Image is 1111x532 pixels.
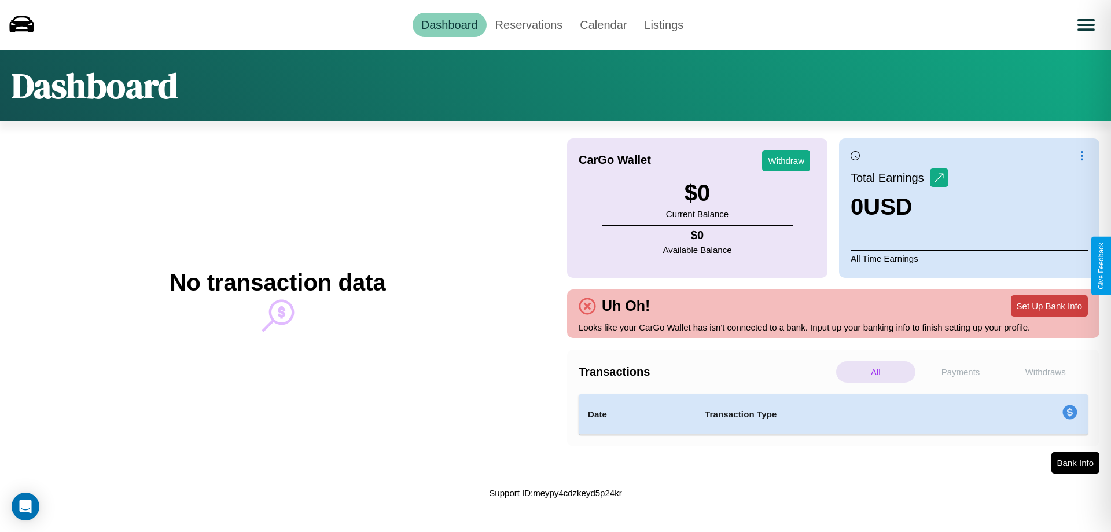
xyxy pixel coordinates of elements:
[579,394,1088,435] table: simple table
[579,320,1088,335] p: Looks like your CarGo Wallet has isn't connected to a bank. Input up your banking info to finish ...
[1070,9,1102,41] button: Open menu
[1006,361,1085,383] p: Withdraws
[1011,295,1088,317] button: Set Up Bank Info
[596,298,656,314] h4: Uh Oh!
[666,180,729,206] h3: $ 0
[12,62,178,109] h1: Dashboard
[705,408,967,421] h4: Transaction Type
[413,13,487,37] a: Dashboard
[588,408,686,421] h4: Date
[489,485,621,501] p: Support ID: meypy4cdzkeyd5p24kr
[663,242,732,258] p: Available Balance
[851,194,948,220] h3: 0 USD
[836,361,915,383] p: All
[851,167,930,188] p: Total Earnings
[666,206,729,222] p: Current Balance
[170,270,385,296] h2: No transaction data
[762,150,810,171] button: Withdraw
[487,13,572,37] a: Reservations
[579,153,651,167] h4: CarGo Wallet
[1097,243,1105,289] div: Give Feedback
[579,365,833,379] h4: Transactions
[635,13,692,37] a: Listings
[663,229,732,242] h4: $ 0
[851,250,1088,266] p: All Time Earnings
[12,493,39,520] div: Open Intercom Messenger
[921,361,1000,383] p: Payments
[1051,452,1099,474] button: Bank Info
[571,13,635,37] a: Calendar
